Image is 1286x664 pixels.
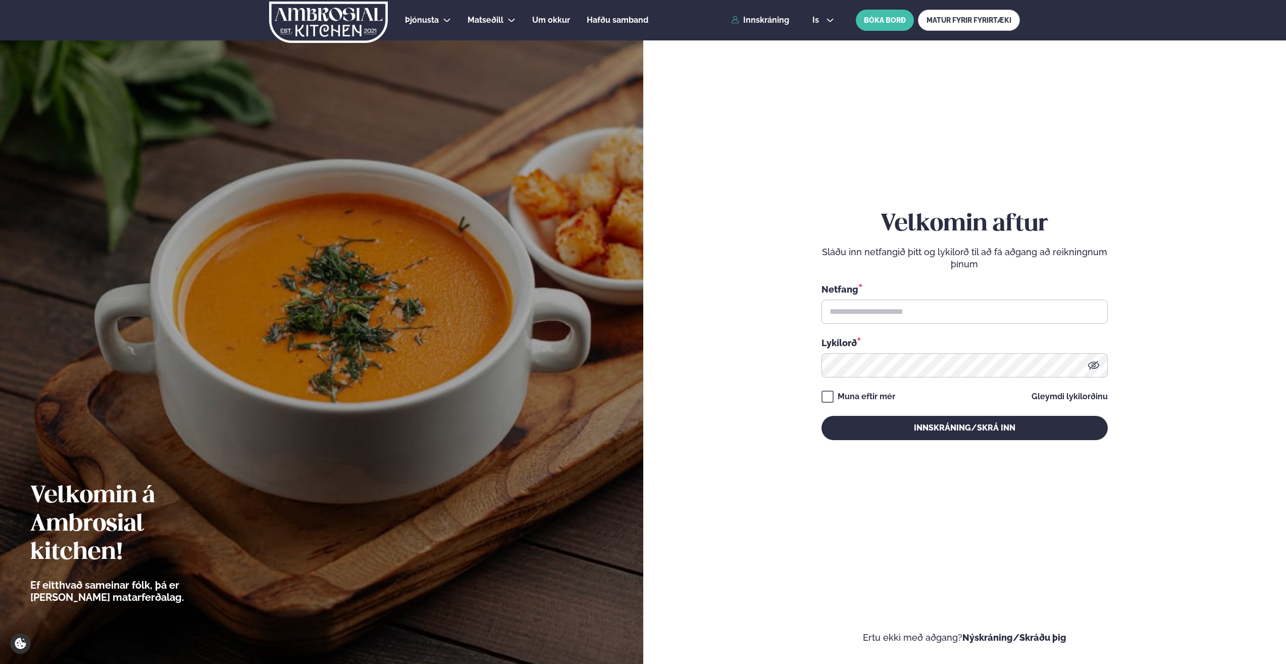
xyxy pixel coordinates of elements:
[856,10,914,31] button: BÓKA BORÐ
[821,246,1108,270] p: Sláðu inn netfangið þitt og lykilorð til að fá aðgang að reikningnum þínum
[918,10,1020,31] a: MATUR FYRIR FYRIRTÆKI
[821,210,1108,239] h2: Velkomin aftur
[468,14,503,26] a: Matseðill
[587,15,648,25] span: Hafðu samband
[821,336,1108,349] div: Lykilorð
[962,632,1066,643] a: Nýskráning/Skráðu þig
[532,15,570,25] span: Um okkur
[821,416,1108,440] button: Innskráning/Skrá inn
[30,482,240,567] h2: Velkomin á Ambrosial kitchen!
[405,14,439,26] a: Þjónusta
[821,282,1108,296] div: Netfang
[468,15,503,25] span: Matseðill
[804,16,842,24] button: is
[532,14,570,26] a: Um okkur
[10,633,31,654] a: Cookie settings
[812,16,822,24] span: is
[405,15,439,25] span: Þjónusta
[731,16,789,25] a: Innskráning
[674,632,1256,644] p: Ertu ekki með aðgang?
[1032,393,1108,401] a: Gleymdi lykilorðinu
[268,2,389,43] img: logo
[587,14,648,26] a: Hafðu samband
[30,579,240,603] p: Ef eitthvað sameinar fólk, þá er [PERSON_NAME] matarferðalag.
